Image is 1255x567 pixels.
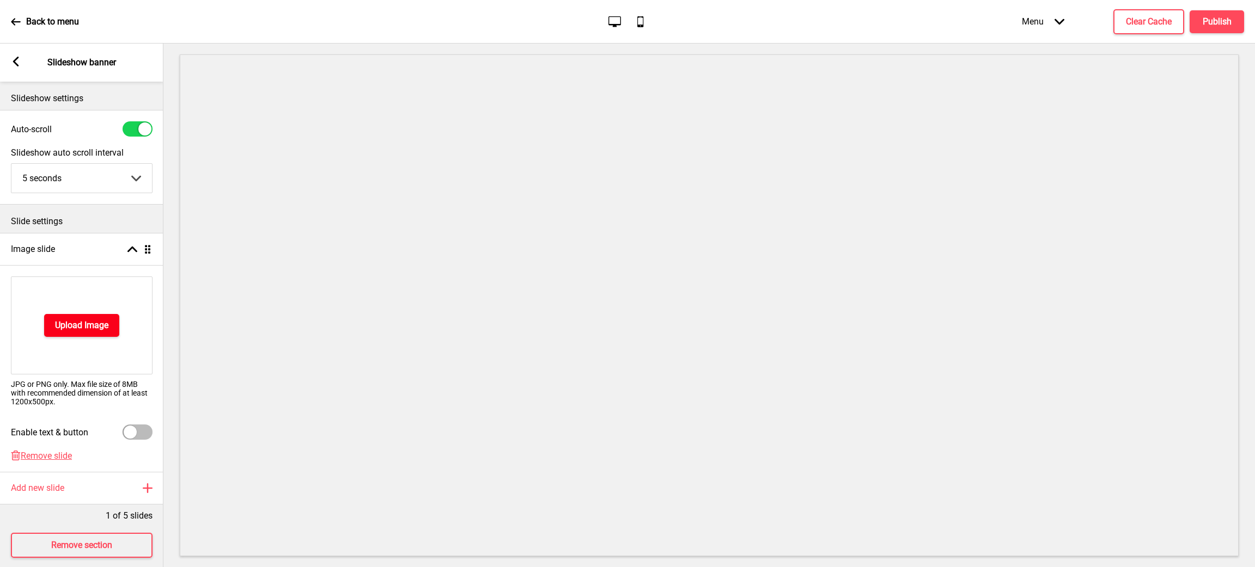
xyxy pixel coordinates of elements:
[106,510,153,522] p: 1 of 5 slides
[11,380,153,406] p: JPG or PNG only. Max file size of 8MB with recommended dimension of at least 1200x500px.
[11,533,153,558] button: Remove section
[11,243,55,255] h4: Image slide
[11,124,52,134] label: Auto-scroll
[21,451,72,461] span: Remove slide
[44,314,119,337] button: Upload Image
[11,93,153,104] p: Slideshow settings
[1190,10,1244,33] button: Publish
[11,427,88,437] label: Enable text & button
[11,482,64,494] h4: Add new slide
[55,319,108,331] h4: Upload Image
[11,147,153,158] label: Slideshow auto scroll interval
[47,57,116,69] p: Slideshow banner
[26,16,79,28] p: Back to menu
[1011,5,1075,38] div: Menu
[51,539,112,551] h4: Remove section
[1126,16,1172,28] h4: Clear Cache
[11,215,153,227] p: Slide settings
[1203,16,1232,28] h4: Publish
[11,7,79,36] a: Back to menu
[1113,9,1184,34] button: Clear Cache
